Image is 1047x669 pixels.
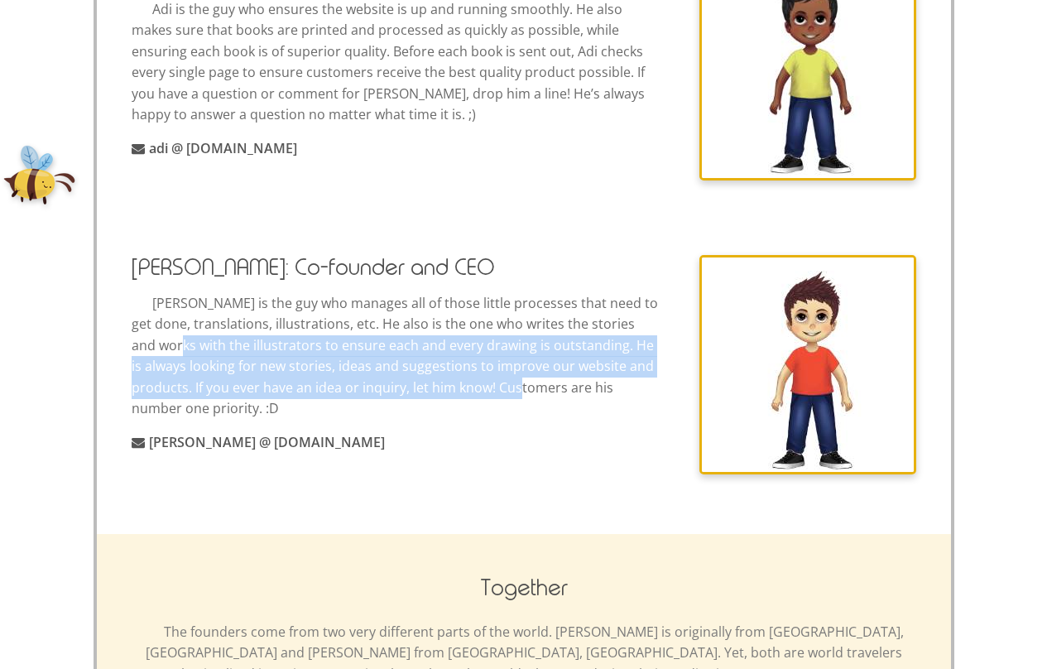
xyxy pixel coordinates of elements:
a: [PERSON_NAME] @ [DOMAIN_NAME] [132,433,385,451]
a: adi @ [DOMAIN_NAME] [132,139,297,157]
h3: Together [138,575,910,601]
h3: [PERSON_NAME]: Co-founder and CEO [132,255,916,281]
p: [PERSON_NAME] is the guy who manages all of those little processes that need to get done, transla... [132,293,916,421]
